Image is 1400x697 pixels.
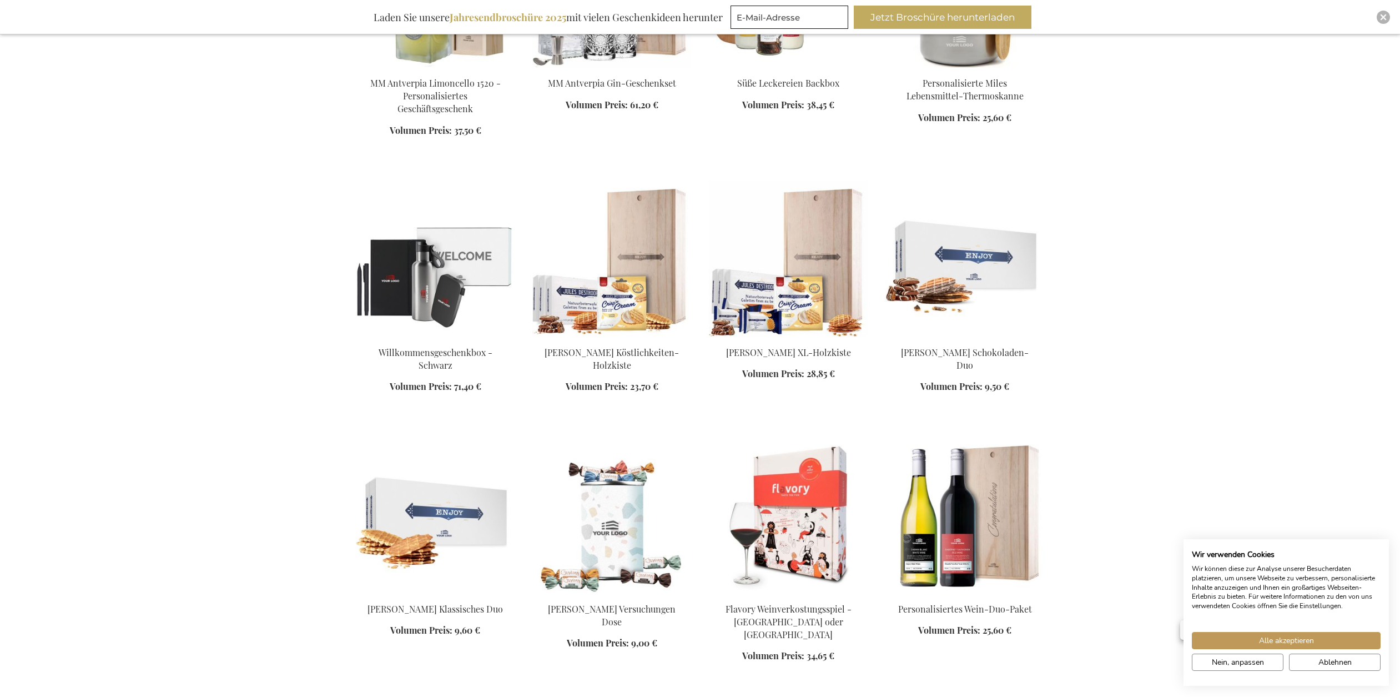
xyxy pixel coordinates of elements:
[709,438,868,593] img: Flavory Weinverkostungsspiel - Italien oder Spanien
[567,637,629,649] span: Volumen Preis:
[983,112,1011,123] span: 25,60 €
[370,77,501,114] a: MM Antverpia Limoncello 1520 - Personalisiertes Geschäftsgeschenk
[390,124,452,136] span: Volumen Preis:
[1289,654,1381,671] button: Alle verweigern cookies
[854,6,1031,29] button: Jetzt Broschüre herunterladen
[885,181,1044,337] img: Jules Destrooper Chocolate Duo
[548,603,676,628] a: [PERSON_NAME] Versuchungen Dose
[918,112,980,123] span: Volumen Preis:
[918,624,980,636] span: Volumen Preis:
[742,99,834,112] a: Volumen Preis: 38,45 €
[731,6,848,29] input: E-Mail-Adresse
[709,63,868,74] a: Sweet Treats Baking Box
[918,112,1011,124] a: Volumen Preis: 25,60 €
[983,624,1011,636] span: 25,60 €
[1192,564,1381,611] p: Wir können diese zur Analyse unserer Besucherdaten platzieren, um unsere Webseite zu verbessern, ...
[1192,550,1381,560] h2: Wir verwenden Cookies
[1259,635,1314,646] span: Alle akzeptieren
[807,99,834,111] span: 38,45 €
[885,438,1044,593] img: Personalisiertes Wein-Duo-Paket
[920,380,1009,393] a: Volumen Preis: 9,50 €
[566,380,658,393] a: Volumen Preis: 23,70 €
[630,380,658,392] span: 23,70 €
[532,332,691,343] a: Jules Destrooper Delights Wooden Box Personalised
[454,380,481,392] span: 71,40 €
[807,650,834,661] span: 34,65 €
[566,99,628,111] span: Volumen Preis:
[807,368,835,379] span: 28,85 €
[709,332,868,343] a: Jules Destrooper XL Wooden Box Personalised 1
[742,368,804,379] span: Volumen Preis:
[356,332,515,343] a: Welcome Aboard Gift Box - Black
[390,124,481,137] a: Volumen Preis: 37,50 €
[885,332,1044,343] a: Jules Destrooper Chocolate Duo
[532,589,691,599] a: Guylian Versuchungen Dose
[369,6,728,29] div: Laden Sie unsere mit vielen Geschenkideen herunter
[356,438,515,593] img: Jules Destrooper Classic Duo
[1192,654,1283,671] button: cookie Einstellungen anpassen
[1318,656,1352,668] span: Ablehnen
[1377,11,1390,24] div: Close
[731,6,852,32] form: marketing offers and promotions
[356,181,515,337] img: Welcome Aboard Gift Box - Black
[390,624,452,636] span: Volumen Preis:
[898,603,1032,615] a: Personalisiertes Wein-Duo-Paket
[742,650,804,661] span: Volumen Preis:
[566,99,658,112] a: Volumen Preis: 61,20 €
[545,347,679,371] a: [PERSON_NAME] Köstlichkeiten-Holzkiste
[985,380,1009,392] span: 9,50 €
[454,124,481,136] span: 37,50 €
[356,589,515,599] a: Jules Destrooper Classic Duo
[885,589,1044,599] a: Personalisiertes Wein-Duo-Paket
[390,624,480,637] a: Volumen Preis: 9,60 €
[390,380,452,392] span: Volumen Preis:
[709,589,868,599] a: Flavory Weinverkostungsspiel - Italien oder Spanien
[907,77,1024,102] a: Personalisierte Miles Lebensmittel-Thermoskanne
[742,99,804,111] span: Volumen Preis:
[1212,656,1264,668] span: Nein, anpassen
[532,181,691,337] img: Jules Destrooper Delights Wooden Box Personalised
[726,603,852,640] a: Flavory Weinverkostungsspiel - [GEOGRAPHIC_DATA] oder [GEOGRAPHIC_DATA]
[631,637,657,649] span: 9,00 €
[920,380,983,392] span: Volumen Preis:
[630,99,658,111] span: 61,20 €
[532,438,691,593] img: Guylian Versuchungen Dose
[532,63,691,74] a: MM Antverpia Gin Gift Set
[918,624,1011,637] a: Volumen Preis: 25,60 €
[450,11,566,24] b: Jahresendbroschüre 2025
[367,603,503,615] a: [PERSON_NAME] Klassisches Duo
[379,347,492,371] a: Willkommensgeschenkbox - Schwarz
[742,650,834,663] a: Volumen Preis: 34,65 €
[742,368,835,380] a: Volumen Preis: 28,85 €
[455,624,480,636] span: 9,60 €
[901,347,1029,371] a: [PERSON_NAME] Schokoladen-Duo
[566,380,628,392] span: Volumen Preis:
[726,347,851,358] a: [PERSON_NAME] XL-Holzkiste
[390,380,481,393] a: Volumen Preis: 71,40 €
[356,63,515,74] a: MM Antverpia Limoncello 1520 - Personalised Business Gift
[567,637,657,650] a: Volumen Preis: 9,00 €
[1380,14,1387,21] img: Close
[709,181,868,337] img: Jules Destrooper XL Wooden Box Personalised 1
[548,77,676,89] a: MM Antverpia Gin-Geschenkset
[885,63,1044,74] a: Personalised Miles Food Thermos
[1192,632,1381,649] button: Akzeptieren Sie alle cookies
[737,77,839,89] a: Süße Leckereien Backbox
